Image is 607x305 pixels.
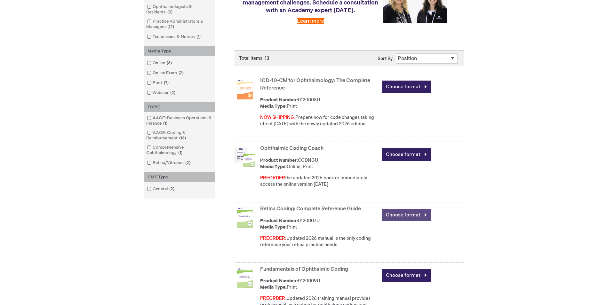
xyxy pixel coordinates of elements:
span: 12 [166,24,176,29]
span: 2 [168,186,176,192]
font: NOW SHIPPING: [260,115,295,120]
label: Sort By [378,56,393,61]
strong: Media Type: [260,285,287,290]
a: Choose format [382,148,431,161]
strong: Product Number: [260,97,298,103]
a: ICD-10-CM for Ophthalmology: The Complete Reference [260,78,370,91]
font: PREORDER [260,175,285,181]
div: 0120007U Print [260,218,379,231]
strong: Product Number: [260,158,298,163]
a: Ophthalmic Coding Coach [260,145,323,152]
div: 0120009U Print [260,278,379,291]
strong: Media Type: [260,224,287,230]
a: General2 [145,186,177,192]
a: Learn more [297,18,324,24]
a: Choose format [382,269,431,282]
span: 2 [177,70,185,75]
a: Technicians & Nurses1 [145,34,203,40]
img: Ophthalmic Coding Coach [235,147,255,167]
a: Print7 [145,80,171,86]
div: Media Type [144,46,215,56]
p: Updated 2026 manual is the only coding reference your retina practice needs. [260,235,379,248]
div: the updated 2026 book or immediately access the online version [DATE]. [260,175,379,188]
div: CODNGU Online, Print [260,157,379,170]
strong: Product Number: [260,218,298,223]
a: Comprehensive Ophthalmology1 [145,145,214,156]
a: AAOE: Coding & Reimbursement13 [145,130,214,141]
img: Fundamentals of Ophthalmic Coding [235,268,255,288]
span: 7 [162,80,170,85]
img: Retina Coding: Complete Reference Guide [235,207,255,228]
strong: Product Number: [260,278,298,284]
a: Fundamentals of Ophthalmic Coding [260,266,348,272]
span: 1 [162,121,169,126]
img: ICD-10-CM for Ophthalmology: The Complete Reference [235,79,255,99]
span: 13 [178,136,188,141]
span: 2 [184,160,192,165]
div: TOPIC [144,102,215,112]
a: AAOE: Business Operations & Finance1 [145,115,214,127]
a: Practice Administrators & Managers12 [145,19,214,30]
a: Choose format [382,81,431,93]
strong: Media Type: [260,164,287,169]
a: Ophthalmologists & Residents2 [145,4,214,15]
a: Choose format [382,209,431,221]
span: 1 [177,150,184,155]
span: 2 [166,10,174,15]
a: Online Exam2 [145,70,186,76]
strong: Media Type: [260,104,287,109]
a: Webinar2 [145,90,178,96]
span: 2 [169,90,177,95]
div: Prepare now for code changes taking effect [DATE] with the newly updated 2026 edition. [260,114,379,127]
font: PREORDER: [260,236,286,241]
font: PREORDER: [260,296,286,301]
span: 1 [195,34,202,39]
span: 3 [165,60,173,66]
div: CME Type [144,172,215,182]
a: Retina/Vitreous2 [145,160,193,166]
a: Online3 [145,60,174,66]
span: Total items: 13 [239,56,269,61]
div: 0120008U Print [260,97,379,110]
a: Retina Coding: Complete Reference Guide [260,206,361,212]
